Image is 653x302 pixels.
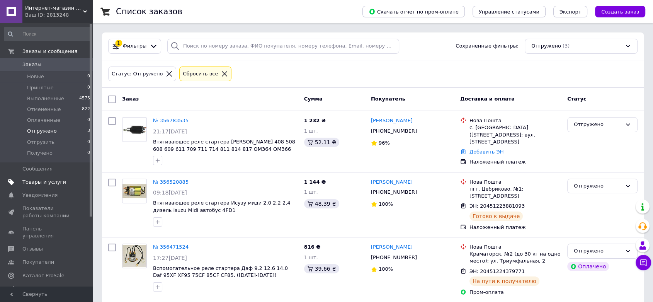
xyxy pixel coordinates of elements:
span: 96% [379,140,390,146]
span: Отгрузить [27,139,54,146]
span: Заказы [22,61,41,68]
span: 17:27[DATE] [153,255,187,261]
div: с. [GEOGRAPHIC_DATA] ([STREET_ADDRESS]: вул. [STREET_ADDRESS] [469,124,561,145]
div: Нова Пошта [469,179,561,186]
span: Отгружено [531,43,561,50]
span: Каталог ProSale [22,272,64,279]
span: 1 шт. [304,128,318,134]
span: 09:18[DATE] [153,189,187,196]
img: Фото товару [122,184,146,198]
span: Доставка и оплата [460,96,515,102]
span: Отзывы [22,246,43,253]
div: 52.11 ₴ [304,138,339,147]
div: Отгружено [574,247,622,255]
div: Наложенный платеж [469,159,561,166]
span: Фильтры [123,43,147,50]
h1: Список заказов [116,7,182,16]
a: Фото товару [122,117,147,142]
span: ЭН: 20451223881093 [469,203,525,209]
a: [PERSON_NAME] [371,179,413,186]
span: Скачать отчет по пром-оплате [369,8,459,15]
span: 1 232 ₴ [304,118,326,123]
span: Сохраненные фильтры: [456,43,519,50]
button: Управление статусами [473,6,546,17]
span: Заказы и сообщения [22,48,77,55]
a: Добавить ЭН [469,149,503,155]
span: Аналитика [22,285,51,292]
span: 21:17[DATE] [153,128,187,135]
button: Экспорт [553,6,587,17]
div: Ваш ID: 2813248 [25,12,93,19]
span: Покупатель [371,96,405,102]
a: № 356783535 [153,118,189,123]
button: Чат с покупателем [636,255,651,270]
span: Управление статусами [479,9,539,15]
span: Сумма [304,96,323,102]
span: Экспорт [559,9,581,15]
span: 822 [82,106,90,113]
span: 3 [87,128,90,135]
span: [PHONE_NUMBER] [371,189,417,195]
span: Товары и услуги [22,179,66,186]
span: Создать заказ [601,9,639,15]
span: ЭН: 20451224379771 [469,268,525,274]
span: 0 [87,73,90,80]
span: Оплаченные [27,117,60,124]
span: [PHONE_NUMBER] [371,254,417,260]
div: Готово к выдаче [469,212,523,221]
button: Скачать отчет по пром-оплате [362,6,465,17]
span: Принятые [27,84,54,91]
span: 0 [87,84,90,91]
span: Покупатели [22,259,54,266]
a: № 356471524 [153,244,189,250]
span: 0 [87,150,90,157]
div: Оплачено [567,262,609,271]
a: Втягивающее реле стартера [PERSON_NAME] 408 508 608 609 611 709 711 714 811 814 817 OM364 OM366 [153,139,295,152]
span: Статус [567,96,587,102]
span: Уведомления [22,192,58,199]
span: Отмененные [27,106,61,113]
div: На пути к получателю [469,276,539,286]
span: 0 [87,117,90,124]
span: 0 [87,139,90,146]
div: пгт. Цебриково, №1: [STREET_ADDRESS] [469,186,561,200]
button: Создать заказ [595,6,645,17]
div: Сбросить все [181,70,219,78]
div: Краматорск, №2 (до 30 кг на одно место): ул. Триумфальная, 2 [469,251,561,264]
span: Выполненные [27,95,64,102]
span: Получено [27,150,53,157]
div: Пром-оплата [469,289,561,296]
span: 100% [379,201,393,207]
span: 1 144 ₴ [304,179,326,185]
a: Втягивающее реле стартера Исузу миди 2.0 2.2 2.4 дизель Isuzu Midi автобус 4FD1 [153,200,291,213]
span: Вспомогательное реле стартера Даф 9.2 12.6 14.0 Daf 95XF XF95 75CF 85CF CF85, ([DATE]-[DATE]) [153,265,288,278]
span: 4575 [79,95,90,102]
span: Показатели работы компании [22,205,71,219]
span: Отгружено [27,128,57,135]
a: Фото товару [122,179,147,203]
input: Поиск по номеру заказа, ФИО покупателя, номеру телефона, Email, номеру накладной [167,39,399,54]
span: Панель управления [22,225,71,239]
div: Нова Пошта [469,117,561,124]
span: 1 шт. [304,189,318,195]
a: Создать заказ [587,9,645,14]
a: [PERSON_NAME] [371,244,413,251]
span: Заказ [122,96,139,102]
div: 48.39 ₴ [304,199,339,208]
div: 1 [115,40,122,47]
img: Фото товару [122,121,146,138]
span: Новые [27,73,44,80]
img: Фото товару [122,245,146,267]
span: [PHONE_NUMBER] [371,128,417,134]
a: Фото товару [122,244,147,268]
span: Интернет-магазин автозапчастей "Aparts". Работаем: ПН - ПТ 9:00-18:00, СБ 9:00-13:00, ВС: выходной [25,5,83,12]
span: Сообщения [22,166,53,172]
div: Нова Пошта [469,244,561,251]
div: Отгружено [574,121,622,129]
input: Поиск [4,27,91,41]
div: Статус: Отгружено [110,70,164,78]
a: № 356520885 [153,179,189,185]
span: (3) [563,43,570,49]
